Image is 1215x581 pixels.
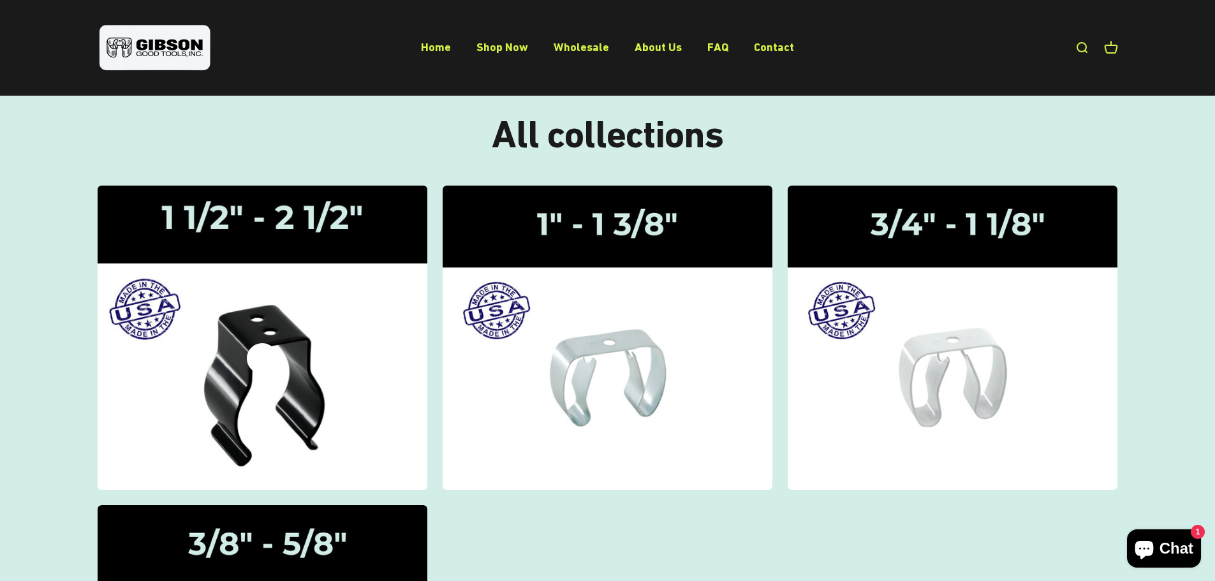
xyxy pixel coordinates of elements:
[788,186,1117,490] img: Gripper Clips | 3/4" - 1 1/8"
[87,176,437,499] img: Gibson gripper clips one and a half inch to two and a half inches
[421,40,451,54] a: Home
[754,40,794,54] a: Contact
[476,40,528,54] a: Shop Now
[98,186,427,490] a: Gibson gripper clips one and a half inch to two and a half inches
[635,40,682,54] a: About Us
[443,186,772,490] img: Gripper Clips | 1" - 1 3/8"
[98,113,1118,155] h1: All collections
[554,40,609,54] a: Wholesale
[707,40,728,54] a: FAQ
[1123,529,1205,571] inbox-online-store-chat: Shopify online store chat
